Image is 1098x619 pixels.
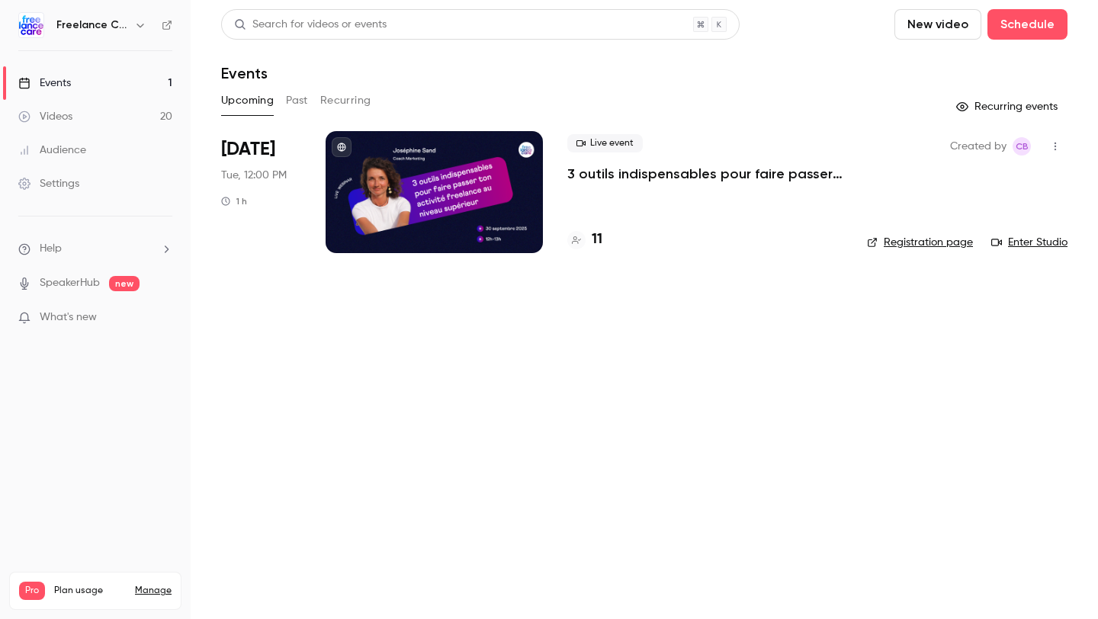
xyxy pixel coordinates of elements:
[567,134,643,152] span: Live event
[18,241,172,257] li: help-dropdown-opener
[40,241,62,257] span: Help
[221,131,301,253] div: Sep 30 Tue, 12:00 PM (Europe/Paris)
[135,585,172,597] a: Manage
[18,109,72,124] div: Videos
[221,195,247,207] div: 1 h
[154,311,172,325] iframe: Noticeable Trigger
[221,88,274,113] button: Upcoming
[894,9,981,40] button: New video
[987,9,1067,40] button: Schedule
[40,275,100,291] a: SpeakerHub
[949,95,1067,119] button: Recurring events
[54,585,126,597] span: Plan usage
[221,64,268,82] h1: Events
[320,88,371,113] button: Recurring
[40,309,97,326] span: What's new
[18,143,86,158] div: Audience
[19,13,43,37] img: Freelance Care
[56,18,128,33] h6: Freelance Care
[109,276,140,291] span: new
[221,137,275,162] span: [DATE]
[592,229,602,250] h4: 11
[950,137,1006,156] span: Created by
[234,17,387,33] div: Search for videos or events
[221,168,287,183] span: Tue, 12:00 PM
[19,582,45,600] span: Pro
[1013,137,1031,156] span: Constance Becquart
[567,229,602,250] a: 11
[991,235,1067,250] a: Enter Studio
[867,235,973,250] a: Registration page
[18,176,79,191] div: Settings
[1016,137,1029,156] span: CB
[18,75,71,91] div: Events
[567,165,843,183] a: 3 outils indispensables pour faire passer ton activité freelance au niveau supérieur
[286,88,308,113] button: Past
